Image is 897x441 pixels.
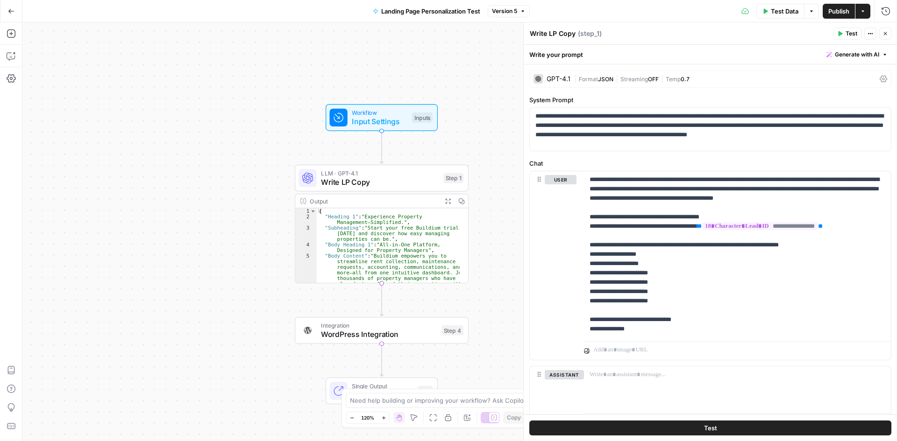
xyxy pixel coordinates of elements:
[295,242,317,253] div: 4
[302,325,313,336] img: WordPress%20logotype.png
[530,366,577,432] div: assistant
[352,108,407,117] span: Workflow
[295,225,317,242] div: 3
[321,329,437,340] span: WordPress Integration
[620,76,648,83] span: Streaming
[492,7,517,15] span: Version 5
[488,5,530,17] button: Version 5
[545,370,584,379] button: assistant
[503,412,525,424] button: Copy
[835,50,879,59] span: Generate with AI
[443,173,463,183] div: Step 1
[530,29,576,38] textarea: Write LP Copy
[666,76,681,83] span: Temp
[771,7,798,16] span: Test Data
[659,74,666,83] span: |
[846,29,857,38] span: Test
[295,253,317,292] div: 5
[310,208,316,214] span: Toggle code folding, rows 1 through 9
[295,317,469,344] div: IntegrationWordPress IntegrationStep 4
[321,168,439,177] span: LLM · GPT-4.1
[530,171,577,360] div: user
[441,325,463,336] div: Step 4
[545,175,577,184] button: user
[381,7,480,16] span: Landing Page Personalization Test
[648,76,659,83] span: OFF
[529,420,891,435] button: Test
[295,165,469,283] div: LLM · GPT-4.1Write LP CopyStep 1Output{ "Heading 1":"Experience Property Management—Simplified.",...
[756,4,804,19] button: Test Data
[380,283,383,316] g: Edge from step_1 to step_4
[823,4,855,19] button: Publish
[547,76,570,82] div: GPT-4.1
[367,4,486,19] button: Landing Page Personalization Test
[321,321,437,330] span: Integration
[352,381,413,390] span: Single Output
[828,7,849,16] span: Publish
[412,112,433,123] div: Inputs
[361,414,374,421] span: 120%
[380,131,383,164] g: Edge from start to step_1
[598,76,613,83] span: JSON
[418,386,433,396] div: End
[295,214,317,225] div: 2
[295,208,317,214] div: 1
[295,104,469,131] div: WorkflowInput SettingsInputs
[529,159,891,168] label: Chat
[321,176,439,188] span: Write LP Copy
[529,95,891,105] label: System Prompt
[681,76,690,83] span: 0.7
[823,49,891,61] button: Generate with AI
[507,413,521,422] span: Copy
[833,28,861,40] button: Test
[352,116,407,127] span: Input Settings
[295,378,469,405] div: Single OutputOutputEnd
[578,29,602,38] span: ( step_1 )
[310,196,438,205] div: Output
[380,344,383,377] g: Edge from step_4 to end
[704,423,717,433] span: Test
[579,76,598,83] span: Format
[524,45,897,64] div: Write your prompt
[613,74,620,83] span: |
[574,74,579,83] span: |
